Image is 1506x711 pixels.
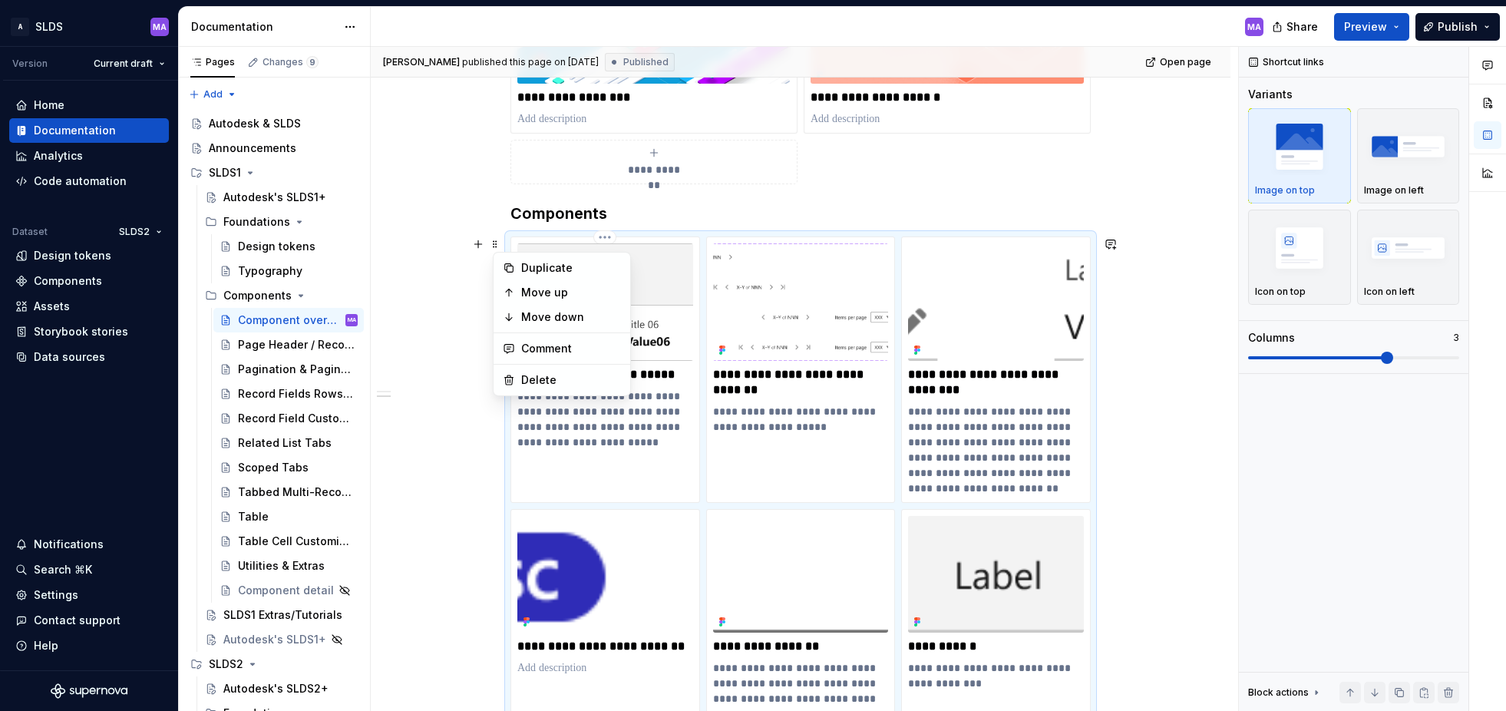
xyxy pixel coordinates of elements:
a: Open page [1141,51,1218,73]
img: a20c3381-1b2d-4e5a-bf4c-07a1dd7de366.png [908,243,1084,360]
img: c09311b1-ea62-4505-844d-adf17d9d4532.png [517,243,693,360]
div: Comment [521,341,621,356]
button: SLDS2 [112,221,169,243]
div: SLDS1 Extras/Tutorials [223,607,342,623]
div: Table [238,509,269,524]
div: Analytics [34,148,83,164]
div: Help [34,638,58,653]
button: Add [184,84,242,105]
span: 9 [306,56,319,68]
p: Icon on left [1364,286,1415,298]
a: Autodesk & SLDS [184,111,364,136]
img: placeholder [1255,220,1344,276]
span: Open page [1160,56,1211,68]
div: Notifications [34,537,104,552]
div: Autodesk's SLDS1+ [223,632,326,647]
div: SLDS2 [184,652,364,676]
div: Design tokens [238,239,315,254]
p: 3 [1453,332,1459,344]
a: Components [9,269,169,293]
a: Related List Tabs [213,431,364,455]
a: Settings [9,583,169,607]
span: Current draft [94,58,153,70]
div: Components [34,273,102,289]
span: Share [1286,19,1318,35]
div: Foundations [199,210,364,234]
button: ASLDSMA [3,10,175,43]
div: Autodesk's SLDS2+ [223,681,329,696]
div: Changes [263,56,319,68]
a: Autodesk's SLDS2+ [199,676,364,701]
div: Page Header / Record Home [238,337,355,352]
a: Pagination & Pagination Controls [213,357,364,382]
div: Documentation [34,123,116,138]
div: Contact support [34,613,121,628]
div: MA [1247,21,1261,33]
div: Search ⌘K [34,562,92,577]
div: published this page on [DATE] [462,56,599,68]
div: SLDS1 [209,165,241,180]
img: placeholder [1364,220,1453,276]
div: Autodesk's SLDS1+ [223,190,326,205]
a: Typography [213,259,364,283]
div: MA [153,21,167,33]
a: Table Cell Customizations [213,529,364,554]
div: Variants [1248,87,1293,102]
img: placeholder [1255,118,1344,174]
p: Icon on top [1255,286,1306,298]
a: SLDS1 Extras/Tutorials [199,603,364,627]
img: b6d23d35-8bbf-433e-8c72-22a801e0d57a.png [713,243,889,360]
div: SLDS2 [209,656,243,672]
span: SLDS2 [119,226,150,238]
button: Publish [1415,13,1500,41]
a: Announcements [184,136,364,160]
img: placeholder [1364,118,1453,174]
span: Preview [1344,19,1387,35]
h3: Components [510,203,1091,224]
a: Page Header / Record Home [213,332,364,357]
button: Search ⌘K [9,557,169,582]
button: placeholderIcon on top [1248,210,1351,305]
div: Components [199,283,364,308]
div: Record Field Customizations [238,411,355,426]
a: Tabbed Multi-Record Details view [213,480,364,504]
p: Image on top [1255,184,1315,197]
a: Home [9,93,169,117]
div: Block actions [1248,686,1309,699]
a: Design tokens [213,234,364,259]
a: Analytics [9,144,169,168]
a: Utilities & Extras [213,554,364,578]
div: Data sources [34,349,105,365]
a: Data sources [9,345,169,369]
div: Storybook stories [34,324,128,339]
div: Autodesk & SLDS [209,116,301,131]
div: Home [34,98,64,113]
a: Storybook stories [9,319,169,344]
button: Contact support [9,608,169,633]
div: Scoped Tabs [238,460,309,475]
div: Design tokens [34,248,111,263]
div: Components [223,288,292,303]
a: Design tokens [9,243,169,268]
div: Pages [190,56,235,68]
a: Autodesk's SLDS1+ [199,185,364,210]
span: [PERSON_NAME] [383,56,460,68]
img: e7016e3b-69d0-4600-b445-690c561e49bd.png [713,516,889,633]
svg: Supernova Logo [51,683,127,699]
div: Typography [238,263,302,279]
span: Published [623,56,669,68]
div: Block actions [1248,682,1323,703]
a: Documentation [9,118,169,143]
div: Component detail [238,583,334,598]
div: Utilities & Extras [238,558,325,574]
div: Pagination & Pagination Controls [238,362,355,377]
div: A [11,18,29,36]
div: Columns [1248,330,1295,346]
button: Notifications [9,532,169,557]
div: Code automation [34,174,127,189]
div: Version [12,58,48,70]
div: Tabbed Multi-Record Details view [238,484,355,500]
div: Move down [521,309,621,325]
button: Current draft [87,53,172,74]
